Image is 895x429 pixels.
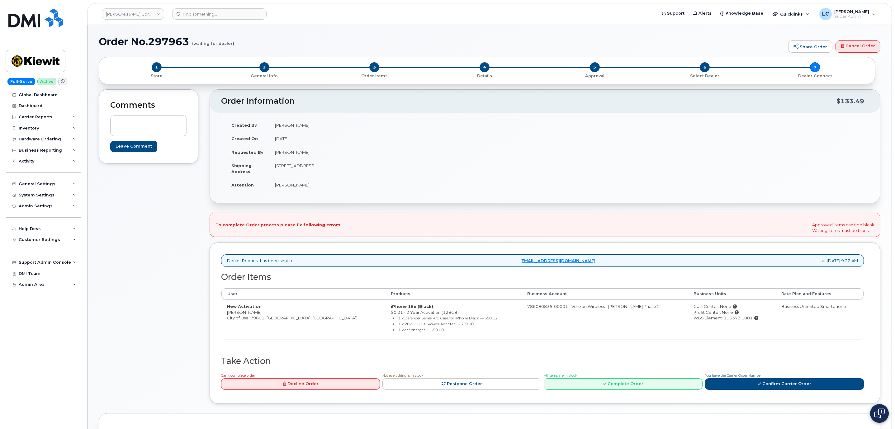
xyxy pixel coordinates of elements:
[231,182,254,187] strong: Attention
[705,378,864,390] a: Confirm Carrier Order
[99,36,785,47] h1: Order No.297963
[652,73,758,79] p: Select Dealer
[542,73,647,79] p: Approval
[221,374,255,378] span: Can't complete order
[107,73,207,79] p: Store
[776,299,864,339] td: Business Unlimited Smartphone
[590,62,600,72] span: 5
[269,145,540,159] td: [PERSON_NAME]
[776,288,864,299] th: Rate Plan and Features
[369,62,379,72] span: 3
[836,95,864,107] div: $133.49
[694,309,770,315] div: Profit Center: None
[221,272,864,282] h2: Order Items
[382,378,541,390] a: Postpone Order
[192,36,234,46] small: (waiting for dealer)
[319,72,429,79] a: 3 Order Items
[382,374,423,378] span: Not everything is in stock
[432,73,537,79] p: Details
[520,258,595,264] a: [EMAIL_ADDRESS][DOMAIN_NAME]
[227,304,262,309] strong: New Activation
[269,178,540,192] td: [PERSON_NAME]
[269,159,540,178] td: [STREET_ADDRESS]
[522,288,688,299] th: Business Account
[215,222,342,228] strong: To complete Order process please fix following errors:
[480,62,490,72] span: 4
[231,150,263,155] strong: Requested By
[700,62,710,72] span: 6
[269,132,540,145] td: [DATE]
[212,73,317,79] p: General Info
[522,299,688,339] td: 786080835-00001 - Verizon Wireless - [PERSON_NAME] Phase 2
[694,304,770,309] div: Cost Center: None
[231,123,257,128] strong: Created By
[221,288,385,299] th: User
[221,97,836,106] h2: Order Information
[694,315,770,321] div: WBS Element: 106373.1081
[398,316,498,320] small: 1 x Defender Series Pro Case for iPhone Black — $58.12
[110,141,157,152] input: Leave Comment
[385,299,522,339] td: $0.01 - 2 Year Activation (128GB)
[259,62,269,72] span: 2
[429,72,540,79] a: 4 Details
[209,72,320,79] a: 2 General Info
[221,299,385,339] td: [PERSON_NAME] City of Use: 79601 ([GEOGRAPHIC_DATA], [GEOGRAPHIC_DATA])
[221,254,864,267] div: Dealer Request has been sent to at [DATE] 9:22 AM
[210,213,880,237] div: Approved items can't be blank Waiting items must be blank
[544,378,703,390] a: Complete Order
[398,328,444,332] small: 1 x car charger — $50.00
[231,136,258,141] strong: Created On
[221,356,864,366] h2: Take Action
[391,304,433,309] strong: iPhone 16e (Black)
[398,322,474,326] small: 1 x 20W USB-C Power Adapter — $19.00
[322,73,427,79] p: Order Items
[705,374,762,378] span: You have the Carrier Order Number
[269,118,540,132] td: [PERSON_NAME]
[110,101,187,110] h2: Comments
[874,408,885,418] img: Open chat
[152,62,162,72] span: 1
[544,374,577,378] span: All Items are in stock
[104,72,209,79] a: 1 Store
[836,40,880,53] a: Cancel Order
[221,378,380,390] a: Decline Order
[788,40,832,53] a: Share Order
[540,72,650,79] a: 5 Approval
[385,288,522,299] th: Products
[231,163,252,174] strong: Shipping Address
[650,72,760,79] a: 6 Select Dealer
[688,288,776,299] th: Business Units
